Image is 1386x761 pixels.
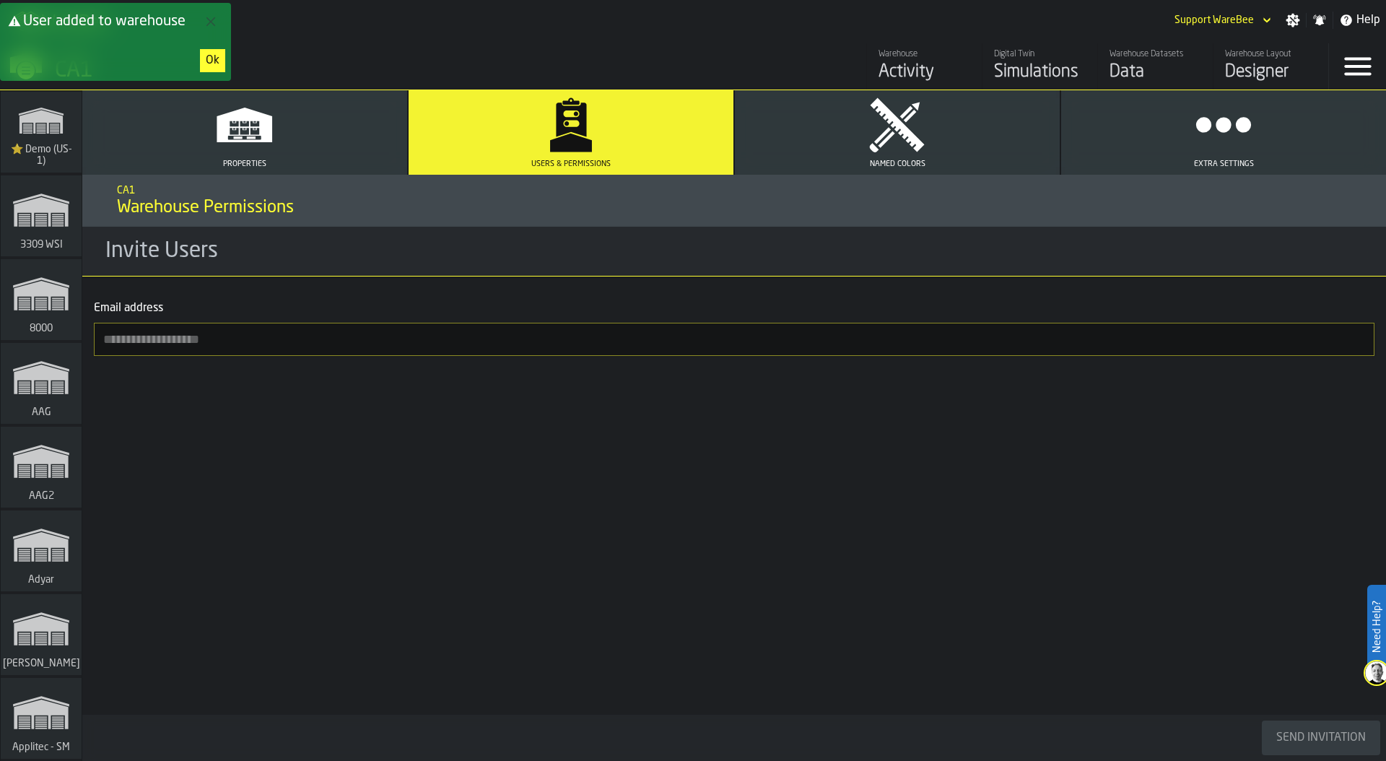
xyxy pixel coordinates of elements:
[870,160,925,169] span: Named Colors
[223,160,266,169] span: Properties
[1356,12,1380,29] span: Help
[994,61,1086,84] div: Simulations
[866,43,982,90] a: link-to-/wh/i/76e2a128-1b54-4d66-80d4-05ae4c277723/feed/
[94,323,1374,356] input: button-toolbar-Email address
[1329,43,1386,90] label: button-toggle-Menu
[1,343,82,427] a: link-to-/wh/i/27cb59bd-8ba0-4176-b0f1-d82d60966913/simulations
[94,300,1374,317] div: Email address
[6,144,76,167] span: ⭐ Demo (US-1)
[1110,61,1201,84] div: Data
[1110,49,1201,59] div: Warehouse Datasets
[1333,12,1386,29] label: button-toggle-Help
[55,58,445,84] div: CA1
[1280,13,1306,27] label: button-toggle-Settings
[117,196,294,219] span: Warehouse Permissions
[1169,12,1274,29] div: DropdownMenuValue-Support WareBee
[27,323,56,334] span: 8000
[1,259,82,343] a: link-to-/wh/i/b2e041e4-2753-4086-a82a-958e8abdd2c7/simulations
[23,12,199,32] div: User added to warehouse
[879,61,970,84] div: Activity
[982,43,1097,90] a: link-to-/wh/i/76e2a128-1b54-4d66-80d4-05ae4c277723/simulations
[1,427,82,510] a: link-to-/wh/i/ba0ffe14-8e36-4604-ab15-0eac01efbf24/simulations
[82,227,1386,277] h3: title-section-Invite Users
[200,49,225,72] button: button-
[1,92,82,175] a: link-to-/wh/i/103622fe-4b04-4da1-b95f-2619b9c959cc/simulations
[879,49,970,59] div: Warehouse
[25,574,57,586] span: Adyar
[82,175,1386,227] div: title-Warehouse Permissions
[17,239,66,251] span: 3309 WSI
[1,175,82,259] a: link-to-/wh/i/d1ef1afb-ce11-4124-bdae-ba3d01893ec0/simulations
[1,510,82,594] a: link-to-/wh/i/862141b4-a92e-43d2-8b2b-6509793ccc83/simulations
[94,300,1374,362] label: button-toolbar-Email address
[117,182,1351,196] h2: Sub Title
[1270,729,1372,747] div: Send Invitation
[206,52,219,69] div: Ok
[1225,49,1317,59] div: Warehouse Layout
[205,12,225,32] button: Close Error
[29,406,54,418] span: AAG
[1307,13,1333,27] label: button-toggle-Notifications
[1194,160,1254,169] span: Extra Settings
[1262,721,1380,755] button: button-Send Invitation
[1097,43,1213,90] a: link-to-/wh/i/76e2a128-1b54-4d66-80d4-05ae4c277723/data
[1213,43,1328,90] a: link-to-/wh/i/76e2a128-1b54-4d66-80d4-05ae4c277723/designer
[994,49,1086,59] div: Digital Twin
[1,594,82,678] a: link-to-/wh/i/72fe6713-8242-4c3c-8adf-5d67388ea6d5/simulations
[1369,586,1385,667] label: Need Help?
[1174,14,1254,26] div: DropdownMenuValue-Support WareBee
[531,160,611,169] span: Users & Permissions
[94,238,218,264] span: Invite Users
[1225,61,1317,84] div: Designer
[9,742,73,753] span: Applitec - SM
[26,490,57,502] span: AAG2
